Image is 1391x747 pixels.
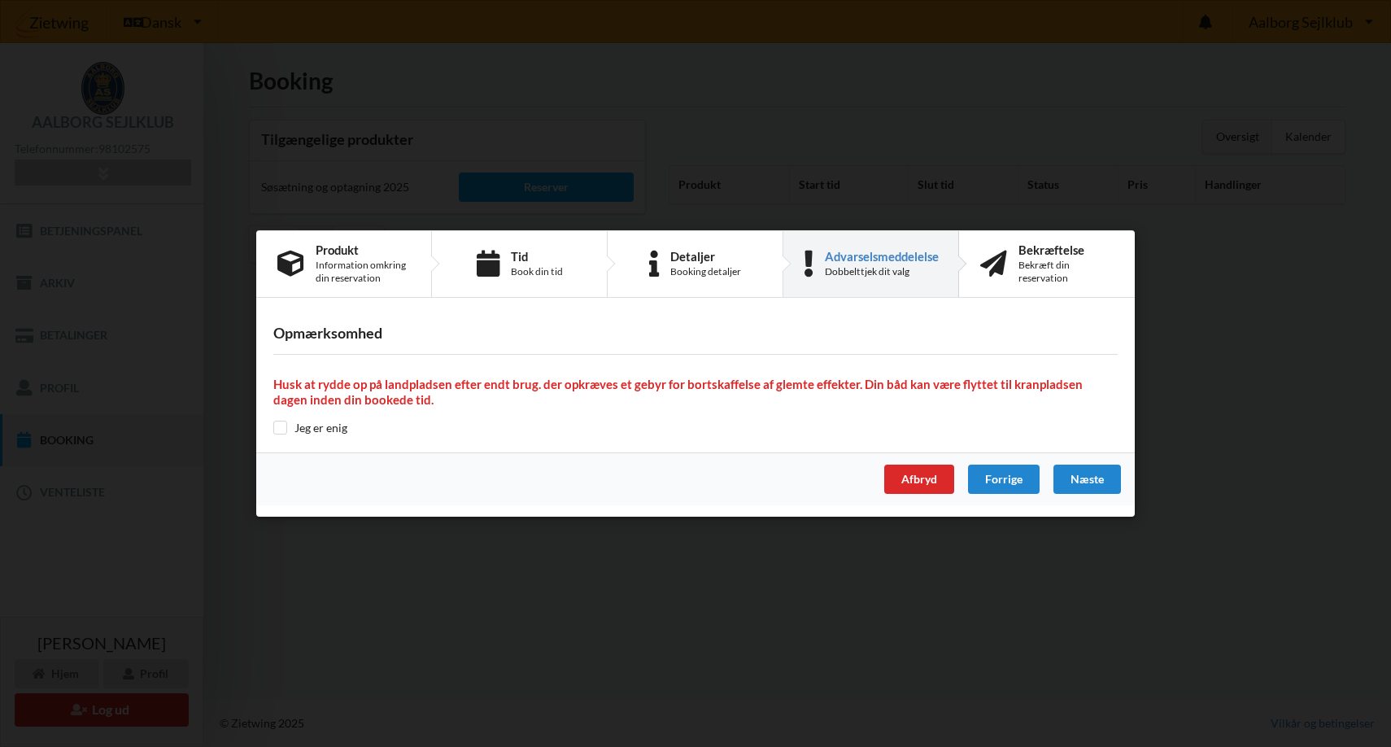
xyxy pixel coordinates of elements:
[1053,465,1121,494] div: Næste
[316,243,410,256] div: Produkt
[1018,243,1114,256] div: Bekræftelse
[825,250,939,263] div: Advarselsmeddelelse
[670,250,741,263] div: Detaljer
[511,250,563,263] div: Tid
[273,377,1118,408] h4: Husk at rydde op på landpladsen efter endt brug. der opkræves et gebyr for bortskaffelse af glemt...
[316,259,410,285] div: Information omkring din reservation
[1018,259,1114,285] div: Bekræft din reservation
[670,265,741,278] div: Booking detaljer
[511,265,563,278] div: Book din tid
[273,324,1118,343] h3: Opmærksomhed
[273,421,347,435] label: Jeg er enig
[825,265,939,278] div: Dobbelttjek dit valg
[968,465,1040,494] div: Forrige
[884,465,954,494] div: Afbryd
